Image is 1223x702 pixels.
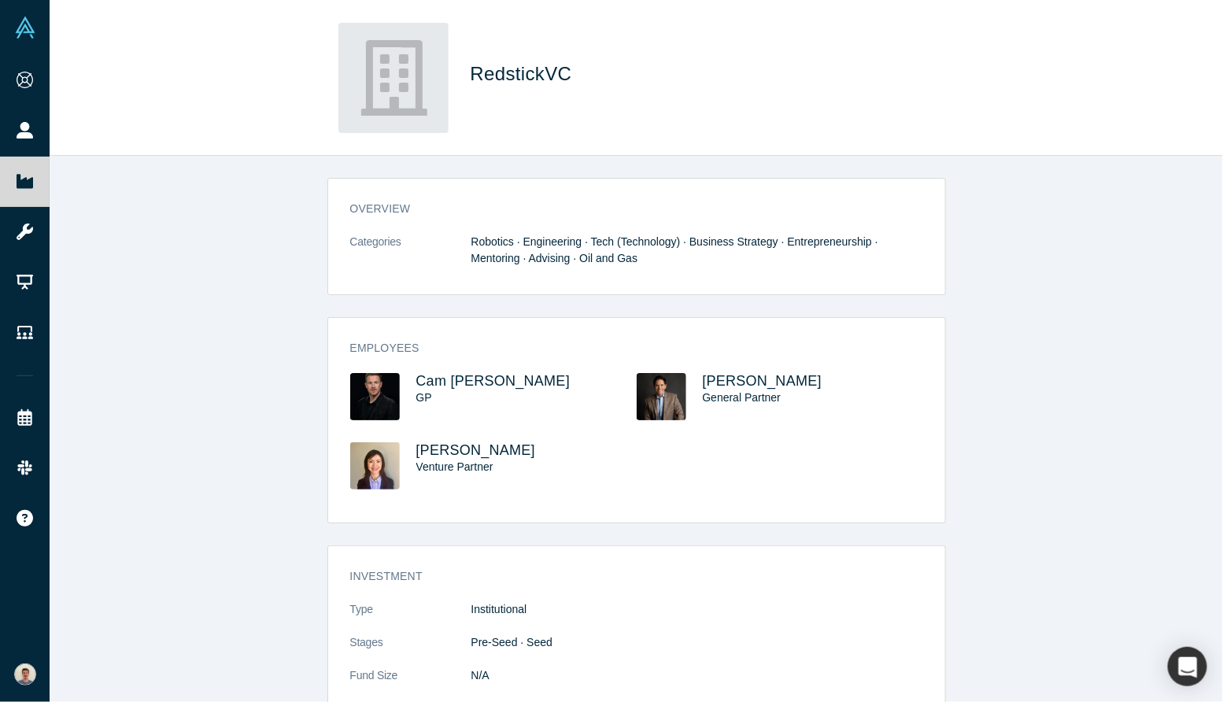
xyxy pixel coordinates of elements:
[637,373,686,420] img: Shane Larisey's Profile Image
[471,235,878,264] span: Robotics · Engineering · Tech (Technology) · Business Strategy · Entrepreneurship · Mentoring · A...
[471,601,923,618] dd: Institutional
[471,63,578,84] span: RedstickVC
[350,568,901,585] h3: Investment
[350,667,471,700] dt: Fund Size
[471,634,923,651] dd: Pre-Seed · Seed
[350,201,901,217] h3: overview
[416,442,536,458] a: [PERSON_NAME]
[350,234,471,283] dt: Categories
[350,442,400,490] img: Yu Wen Chen's Profile Image
[416,460,493,473] span: Venture Partner
[14,17,36,39] img: Alchemist Vault Logo
[350,340,901,357] h3: Employees
[416,373,571,389] a: Cam [PERSON_NAME]
[350,634,471,667] dt: Stages
[471,667,923,684] dd: N/A
[416,391,432,404] span: GP
[350,601,471,634] dt: Type
[703,373,822,389] a: [PERSON_NAME]
[703,391,781,404] span: General Partner
[14,663,36,685] img: Franco Ciaffone's Account
[338,23,449,133] img: RedstickVC's Logo
[350,373,400,420] img: Cam Crowder's Profile Image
